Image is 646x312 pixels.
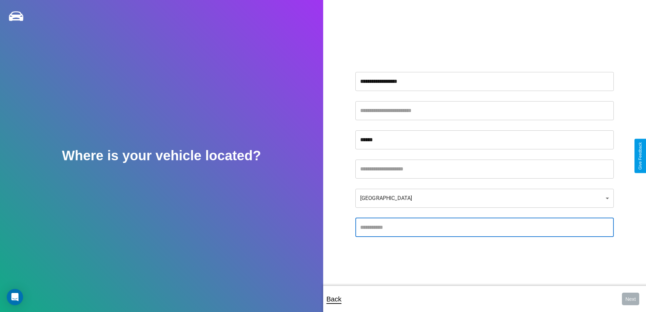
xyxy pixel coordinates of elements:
p: Back [327,293,341,305]
div: Open Intercom Messenger [7,289,23,305]
div: [GEOGRAPHIC_DATA] [355,189,614,208]
button: Next [622,293,639,305]
div: Give Feedback [638,142,643,170]
h2: Where is your vehicle located? [62,148,261,163]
